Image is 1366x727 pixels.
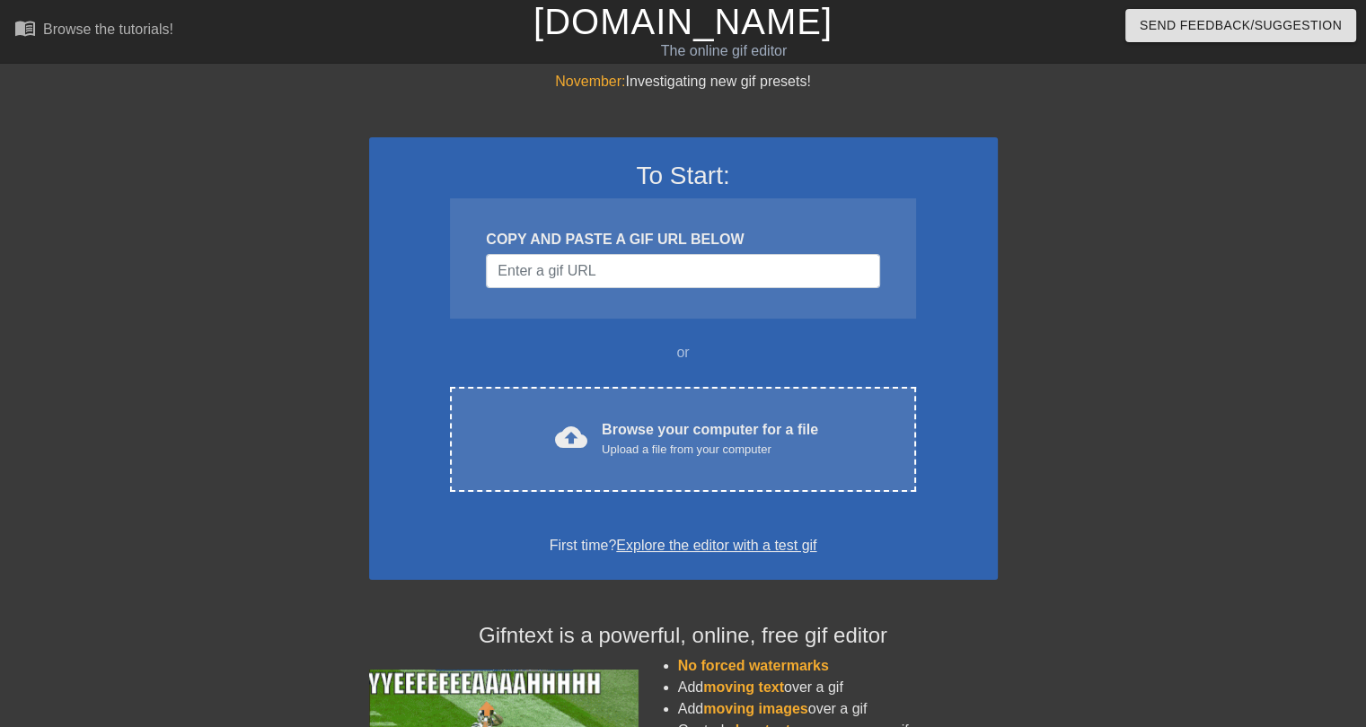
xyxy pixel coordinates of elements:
span: moving images [703,701,807,716]
span: Send Feedback/Suggestion [1140,14,1342,37]
a: Explore the editor with a test gif [616,538,816,553]
div: Browse the tutorials! [43,22,173,37]
div: COPY AND PASTE A GIF URL BELOW [486,229,879,250]
h4: Gifntext is a powerful, online, free gif editor [369,623,998,649]
div: Browse your computer for a file [602,419,818,459]
li: Add over a gif [678,677,998,698]
div: or [416,342,951,363]
button: Send Feedback/Suggestion [1125,9,1356,42]
div: First time? [392,535,974,556]
input: Username [486,254,879,288]
div: The online gif editor [464,40,983,62]
span: menu_book [14,17,36,39]
a: Browse the tutorials! [14,17,173,45]
div: Upload a file from your computer [602,441,818,459]
span: cloud_upload [555,421,587,453]
span: November: [555,74,625,89]
a: [DOMAIN_NAME] [533,2,833,41]
span: No forced watermarks [678,658,829,673]
div: Investigating new gif presets! [369,71,998,92]
span: moving text [703,679,784,695]
h3: To Start: [392,161,974,191]
li: Add over a gif [678,698,998,720]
